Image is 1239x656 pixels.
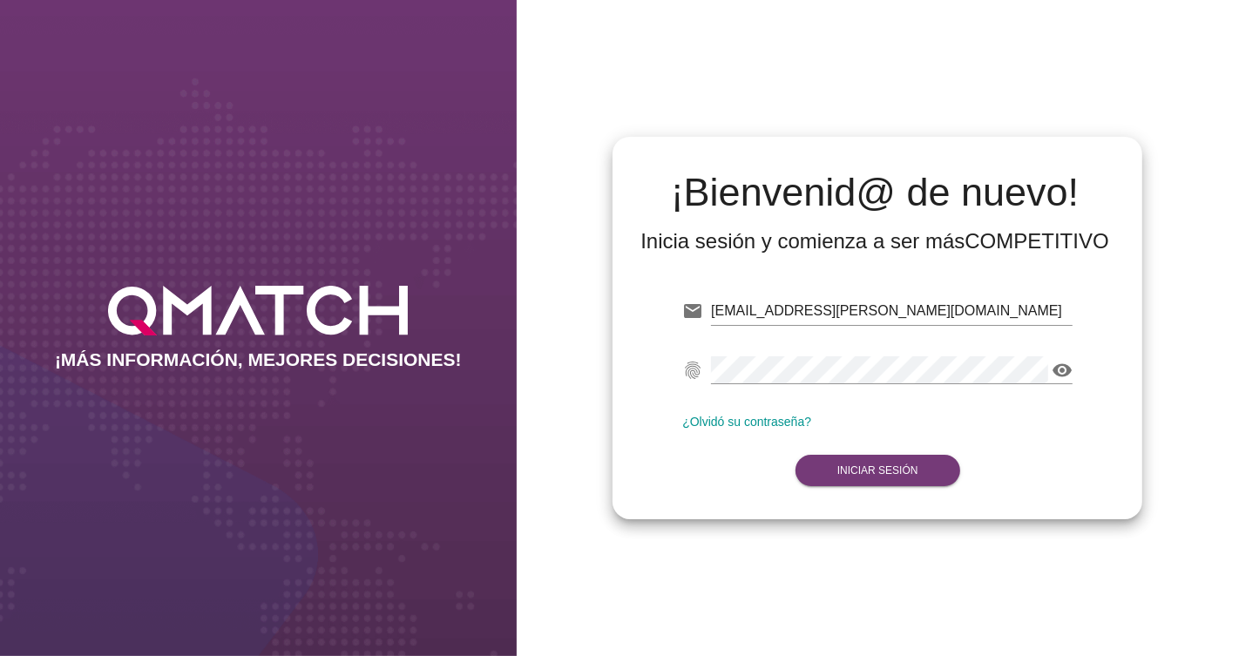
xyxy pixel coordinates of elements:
div: Inicia sesión y comienza a ser más [640,227,1109,255]
i: fingerprint [682,360,703,381]
strong: Iniciar Sesión [837,464,918,477]
button: Iniciar Sesión [796,455,960,486]
h2: ¡MÁS INFORMACIÓN, MEJORES DECISIONES! [55,349,462,370]
h2: ¡Bienvenid@ de nuevo! [640,172,1109,213]
a: ¿Olvidó su contraseña? [682,415,811,429]
strong: COMPETITIVO [965,229,1108,253]
i: email [682,301,703,321]
input: E-mail [711,297,1073,325]
i: visibility [1052,360,1073,381]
